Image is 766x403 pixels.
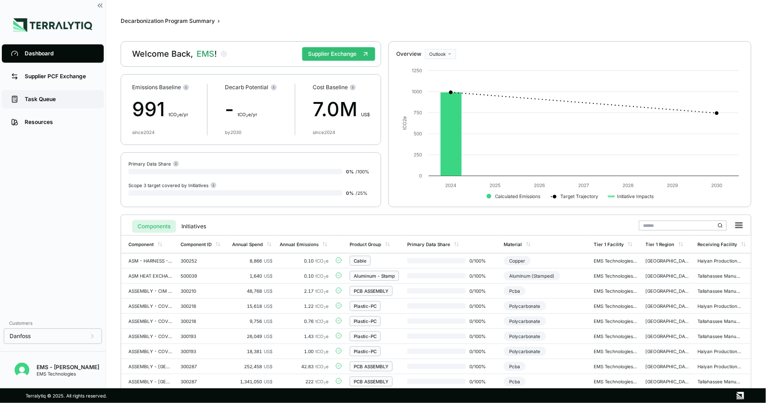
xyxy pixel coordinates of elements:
span: t CO e/yr [238,112,258,117]
div: 300193 [181,349,224,354]
sub: 2 [324,290,326,295]
text: 2025 [490,183,501,188]
div: 1,640 [232,273,272,279]
div: ASSEMBLY - COVER SERVICE ELECTRONICS [128,333,172,339]
div: Decarbonization Program Summary [121,17,215,25]
div: [GEOGRAPHIC_DATA] [646,333,690,339]
div: Supplier PCF Exchange [25,73,95,80]
div: 1.43 [280,333,329,339]
div: 300287 [181,379,224,384]
div: 42.83 [280,364,329,369]
span: US$ [264,333,272,339]
div: 26,049 [232,333,272,339]
div: Scope 3 target covered by Initiatives [128,182,217,188]
text: Target Trajectory [561,193,599,199]
div: by 2030 [225,129,242,135]
text: 2024 [445,183,457,188]
div: 18,381 [232,349,272,354]
div: Emissions Baseline [132,84,189,91]
div: Polycarbonate [504,301,546,311]
div: ASSEMBLY - COVER POWER [128,318,172,324]
span: US$ [361,112,370,117]
div: 500039 [181,273,224,279]
div: Cost Baseline [313,84,370,91]
div: 7.0M [313,95,370,124]
span: 0 / 100 % [466,364,495,369]
div: Customers [4,317,102,328]
div: Tallahassee Manufacturing [697,318,741,324]
div: Aluminum - Stamp [354,273,395,279]
span: tCO e [315,333,329,339]
button: Initiatives [176,220,212,233]
span: / 25 % [356,190,367,196]
div: Pcba [504,362,526,371]
span: ! [214,49,217,59]
div: 222 [280,379,329,384]
div: Haiyan Production CNHX [697,303,741,309]
div: Tallahassee Manufacturing [697,333,741,339]
div: ASSEMBLY - COVER SERVICE ELECTRONICS [128,349,172,354]
span: Danfoss [10,333,31,340]
div: Copper [504,256,531,265]
span: › [218,17,220,25]
div: 0.10 [280,258,329,263]
div: [GEOGRAPHIC_DATA] [646,288,690,294]
div: 8,866 [232,258,272,263]
div: Dashboard [25,50,95,57]
text: Initiative Impacts [617,193,654,199]
text: 250 [414,152,422,157]
div: EMS Technologies NA LLC - [GEOGRAPHIC_DATA] [594,364,638,369]
span: US$ [264,318,272,324]
span: 0 % [346,169,354,174]
div: [GEOGRAPHIC_DATA] [646,258,690,263]
div: [GEOGRAPHIC_DATA] [646,349,690,354]
div: Haiyan Production CNHX [697,349,741,354]
div: Tier 1 Region [646,242,675,247]
div: Decarb Potential [225,84,277,91]
div: 300210 [181,288,224,294]
div: PCB ASSEMBLY [354,364,388,369]
div: Tallahassee Manufacturing [697,288,741,294]
div: 252,458 [232,364,272,369]
div: Polycarbonate [504,332,546,341]
sub: 2 [324,306,326,310]
sub: 2 [324,351,326,355]
div: Annual Spend [232,242,263,247]
div: 300252 [181,258,224,263]
span: US$ [264,288,272,294]
sub: 2 [177,114,179,118]
span: 0 / 100 % [466,273,495,279]
div: ASM - HARNESS - PT - IGV [128,258,172,263]
div: since 2024 [132,129,154,135]
div: 0.76 [280,318,329,324]
sub: 2 [324,275,326,279]
div: 9,756 [232,318,272,324]
span: US$ [264,258,272,263]
div: EMS Technologies NA LLC - [GEOGRAPHIC_DATA] [594,379,638,384]
div: Component [128,242,154,247]
text: Calculated Emissions [495,193,540,199]
div: Plastic-PC [354,303,377,309]
div: Product Group [350,242,381,247]
div: [GEOGRAPHIC_DATA] [646,273,690,279]
text: 2028 [623,183,634,188]
div: Component ID [181,242,212,247]
div: Polycarbonate [504,317,546,326]
text: 2027 [579,183,590,188]
span: 0 / 100 % [466,333,495,339]
text: 2030 [712,183,723,188]
div: Aluminum (Stamped) [504,271,560,280]
span: tCO e [315,349,329,354]
div: Haiyan Production CNHX [697,364,741,369]
span: 0 / 100 % [466,318,495,324]
div: EMS Technologies NA LLC - [GEOGRAPHIC_DATA] [594,318,638,324]
div: EMS Technologies NA LLC - [GEOGRAPHIC_DATA] [594,349,638,354]
div: EMS Technologies NA LLC - [GEOGRAPHIC_DATA] [594,273,638,279]
text: 1000 [412,89,422,94]
div: Tallahassee Manufacturing [697,273,741,279]
div: [GEOGRAPHIC_DATA] [646,303,690,309]
div: 300287 [181,364,224,369]
div: ASSEMBLY - [GEOGRAPHIC_DATA]/DC CONVERTER [128,364,172,369]
div: Pcba [504,377,526,386]
span: tCO e [315,288,329,294]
